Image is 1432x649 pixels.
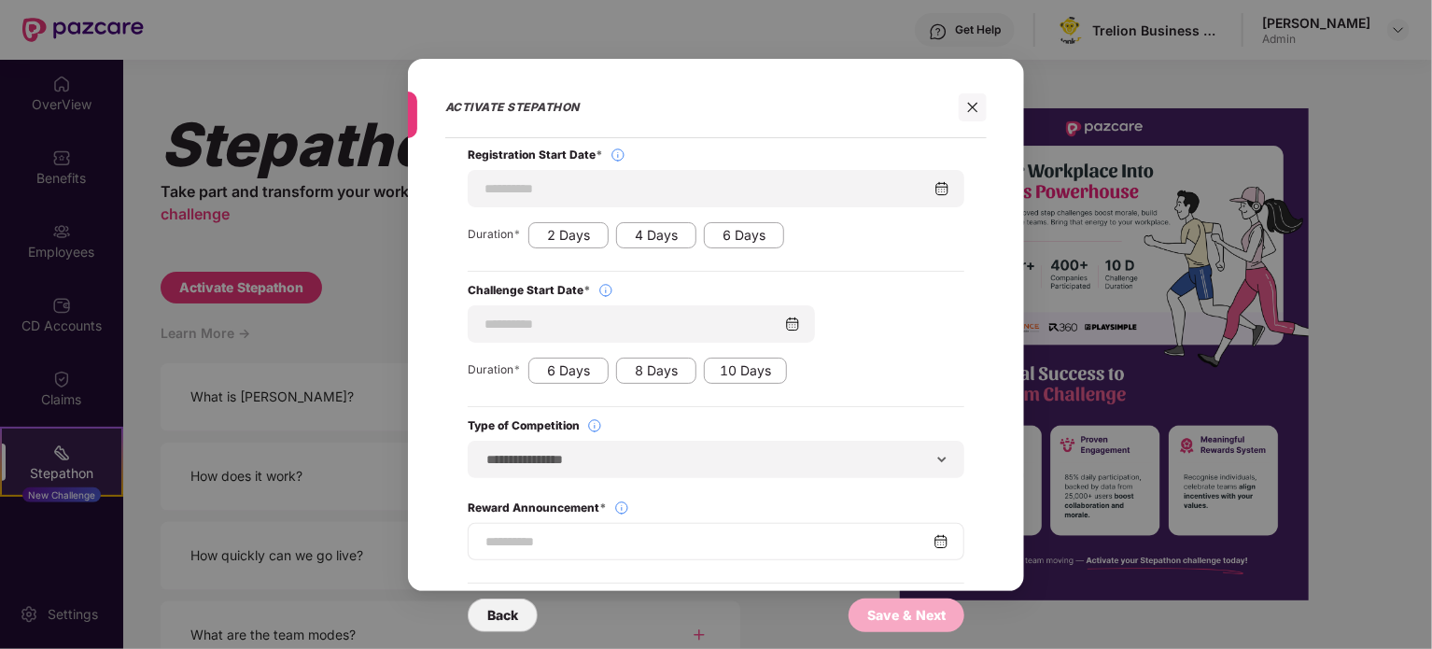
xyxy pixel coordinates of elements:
img: svg+xml;base64,PHN2ZyBpZD0iSW5mb18tXzMyeDMyIiBkYXRhLW5hbWU9IkluZm8gLSAzMngzMiIgeG1sbnM9Imh0dHA6Ly... [611,148,625,162]
span: Duration [468,227,521,248]
img: svg+xml;base64,PHN2ZyBpZD0iSW5mb18tXzMyeDMyIiBkYXRhLW5hbWU9IkluZm8gLSAzMngzMiIgeG1sbnM9Imh0dHA6Ly... [614,501,629,515]
div: activate stepathon [445,78,942,137]
img: svg+xml;base64,PHN2ZyBpZD0iQ2FsZW5kYXItMzJ4MzIiIHhtbG5zPSJodHRwOi8vd3d3LnczLm9yZy8yMDAwL3N2ZyIgd2... [934,181,949,196]
div: 2 Days [528,222,609,248]
span: Type of Competition [468,418,580,433]
div: Back [487,605,518,626]
img: svg+xml;base64,PHN2ZyBpZD0iQ2FsZW5kYXItMzJ4MzIiIHhtbG5zPSJodHRwOi8vd3d3LnczLm9yZy8yMDAwL3N2ZyIgd2... [785,317,800,332]
div: 4 Days [616,222,696,248]
img: svg+xml;base64,PHN2ZyBpZD0iQ2FsZW5kYXItMzJ4MzIiIHhtbG5zPSJodHRwOi8vd3d3LnczLm9yZy8yMDAwL3N2ZyIgd2... [934,534,948,549]
div: 8 Days [616,358,696,384]
span: Reward Announcement [468,501,607,515]
div: Save & Next [867,605,946,626]
img: svg+xml;base64,PHN2ZyBpZD0iSW5mb18tXzMyeDMyIiBkYXRhLW5hbWU9IkluZm8gLSAzMngzMiIgeG1sbnM9Imh0dHA6Ly... [598,283,613,298]
div: 10 Days [704,358,787,384]
span: close [966,100,979,113]
span: Duration [468,362,521,384]
div: 6 Days [528,358,609,384]
span: Challenge Start Date [468,283,591,298]
div: 6 Days [704,222,784,248]
img: svg+xml;base64,PHN2ZyBpZD0iSW5mb18tXzMyeDMyIiBkYXRhLW5hbWU9IkluZm8gLSAzMngzMiIgeG1sbnM9Imh0dHA6Ly... [587,418,602,433]
span: Registration Start Date [468,148,603,162]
